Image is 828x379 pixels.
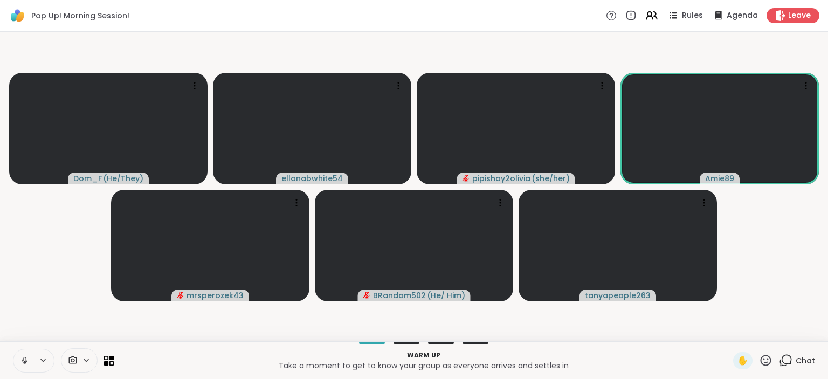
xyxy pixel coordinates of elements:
p: Warm up [120,350,727,360]
img: ShareWell Logomark [9,6,27,25]
span: tanyapeople263 [585,290,651,301]
span: Chat [796,355,815,366]
span: ( He/They ) [103,173,143,184]
span: BRandom502 [373,290,426,301]
span: mrsperozek43 [187,290,244,301]
span: Rules [682,10,703,21]
span: Amie89 [705,173,734,184]
span: audio-muted [177,292,184,299]
span: Leave [788,10,811,21]
span: ( she/her ) [532,173,570,184]
span: ✋ [737,354,748,367]
span: Dom_F [73,173,102,184]
span: Agenda [727,10,758,21]
span: ellanabwhite54 [281,173,343,184]
span: audio-muted [463,175,470,182]
span: ( He/ Him ) [427,290,465,301]
p: Take a moment to get to know your group as everyone arrives and settles in [120,360,727,371]
span: pipishay2olivia [472,173,530,184]
span: audio-muted [363,292,371,299]
span: Pop Up! Morning Session! [31,10,129,21]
